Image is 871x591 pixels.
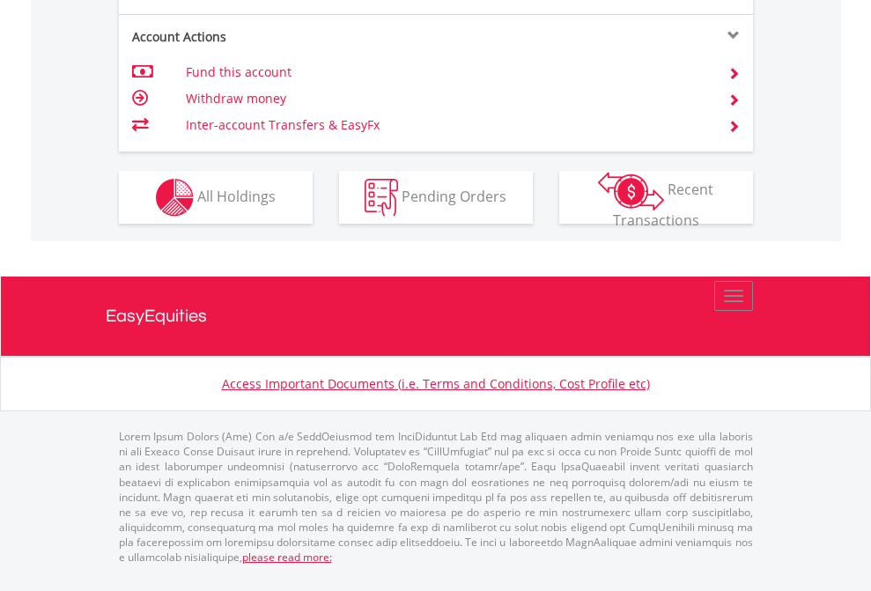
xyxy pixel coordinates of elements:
[119,28,436,46] div: Account Actions
[186,59,706,85] td: Fund this account
[339,171,533,224] button: Pending Orders
[156,179,194,217] img: holdings-wht.png
[119,171,313,224] button: All Holdings
[186,112,706,138] td: Inter-account Transfers & EasyFx
[242,550,332,565] a: please read more:
[559,171,753,224] button: Recent Transactions
[598,172,664,211] img: transactions-zar-wht.png
[402,186,506,205] span: Pending Orders
[222,375,650,392] a: Access Important Documents (i.e. Terms and Conditions, Cost Profile etc)
[197,186,276,205] span: All Holdings
[106,277,766,356] a: EasyEquities
[186,85,706,112] td: Withdraw money
[365,179,398,217] img: pending_instructions-wht.png
[119,429,753,565] p: Lorem Ipsum Dolors (Ame) Con a/e SeddOeiusmod tem InciDiduntut Lab Etd mag aliquaen admin veniamq...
